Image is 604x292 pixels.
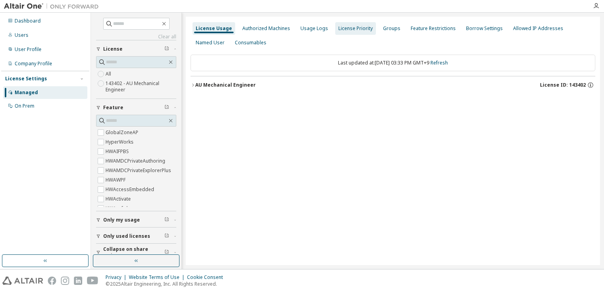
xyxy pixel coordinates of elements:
[15,32,28,38] div: Users
[106,137,135,147] label: HyperWorks
[106,166,173,175] label: HWAMDCPrivateExplorerPlus
[103,246,164,259] span: Collapse on share string
[74,277,82,285] img: linkedin.svg
[242,25,290,32] div: Authorized Machines
[466,25,503,32] div: Borrow Settings
[96,99,176,116] button: Feature
[5,76,47,82] div: License Settings
[196,40,225,46] div: Named User
[61,277,69,285] img: instagram.svg
[96,244,176,261] button: Collapse on share string
[106,147,130,156] label: HWAIFPBS
[96,40,176,58] button: License
[4,2,103,10] img: Altair One
[103,104,123,111] span: Feature
[383,25,400,32] div: Groups
[196,25,232,32] div: License Usage
[15,18,41,24] div: Dashboard
[164,217,169,223] span: Clear filter
[430,59,448,66] a: Refresh
[48,277,56,285] img: facebook.svg
[96,211,176,229] button: Only my usage
[195,82,256,88] div: AU Mechanical Engineer
[106,69,113,79] label: All
[103,46,123,52] span: License
[2,277,43,285] img: altair_logo.svg
[106,175,127,185] label: HWAWPF
[191,55,595,71] div: Last updated at: [DATE] 03:33 PM GMT+9
[15,89,38,96] div: Managed
[235,40,266,46] div: Consumables
[106,281,228,287] p: © 2025 Altair Engineering, Inc. All Rights Reserved.
[129,274,187,281] div: Website Terms of Use
[106,156,167,166] label: HWAMDCPrivateAuthoring
[106,204,131,213] label: HWAcufwh
[106,128,140,137] label: GlobalZoneAP
[15,103,34,109] div: On Prem
[187,274,228,281] div: Cookie Consent
[338,25,373,32] div: License Priority
[164,249,169,256] span: Clear filter
[96,228,176,245] button: Only used licenses
[103,217,140,223] span: Only my usage
[103,233,150,239] span: Only used licenses
[15,46,42,53] div: User Profile
[106,274,129,281] div: Privacy
[106,185,156,194] label: HWAccessEmbedded
[15,61,52,67] div: Company Profile
[106,79,176,95] label: 143402 - AU Mechanical Engineer
[164,233,169,239] span: Clear filter
[513,25,563,32] div: Allowed IP Addresses
[87,277,98,285] img: youtube.svg
[106,194,132,204] label: HWActivate
[164,104,169,111] span: Clear filter
[411,25,456,32] div: Feature Restrictions
[96,34,176,40] a: Clear all
[300,25,328,32] div: Usage Logs
[191,76,595,94] button: AU Mechanical EngineerLicense ID: 143402
[540,82,586,88] span: License ID: 143402
[164,46,169,52] span: Clear filter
